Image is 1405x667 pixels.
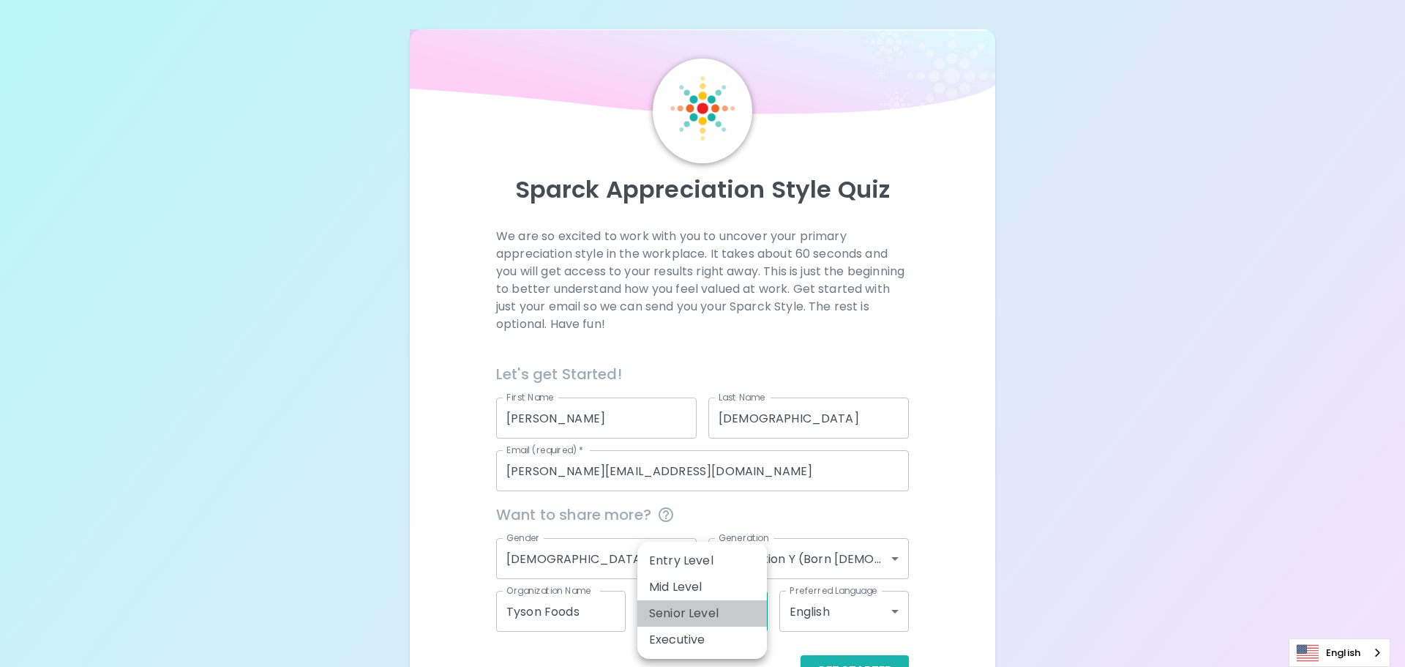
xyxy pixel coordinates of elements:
[1289,638,1390,667] div: Language
[1289,638,1390,667] aside: Language selected: English
[637,548,767,574] li: Entry Level
[637,600,767,627] li: Senior Level
[1289,639,1390,666] a: English
[637,574,767,600] li: Mid Level
[637,627,767,653] li: Executive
